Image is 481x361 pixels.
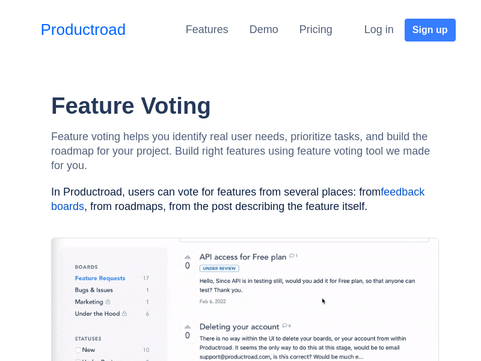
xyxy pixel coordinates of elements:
[299,23,332,35] a: Pricing
[51,92,439,120] h1: Feature Voting
[405,19,456,42] button: Sign up
[41,18,126,42] a: Productroad
[186,23,228,35] a: Features
[250,23,278,35] a: Demo
[357,17,402,42] button: Log in
[51,185,439,214] p: In Productroad, users can vote for features from several places: from , from roadmaps, from the p...
[51,129,439,173] p: Feature voting helps you identify real user needs, prioritize tasks, and build the roadmap for yo...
